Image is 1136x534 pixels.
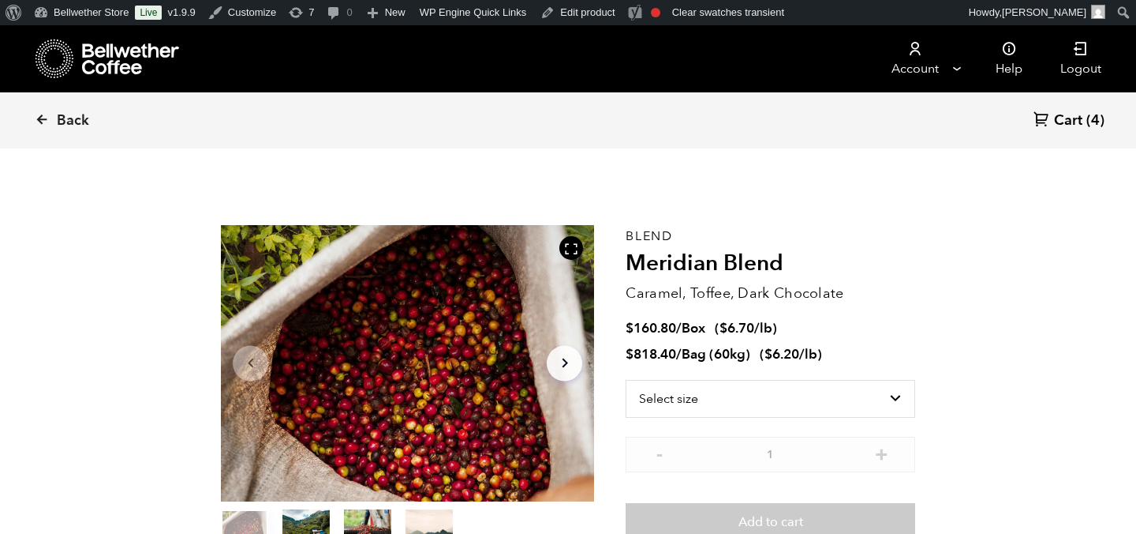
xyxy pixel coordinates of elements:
[1033,111,1104,132] a: Cart (4)
[651,8,660,17] div: Focus keyphrase not set
[676,319,682,337] span: /
[719,319,727,337] span: $
[626,319,633,337] span: $
[57,111,89,130] span: Back
[760,345,822,363] span: ( )
[764,345,799,363] bdi: 6.20
[626,345,676,363] bdi: 818.40
[626,250,915,277] h2: Meridian Blend
[1054,111,1082,130] span: Cart
[872,445,891,461] button: +
[799,345,817,363] span: /lb
[754,319,772,337] span: /lb
[682,319,705,337] span: Box
[764,345,772,363] span: $
[626,345,633,363] span: $
[1002,6,1086,18] span: [PERSON_NAME]
[676,345,682,363] span: /
[682,345,750,363] span: Bag (60kg)
[1086,111,1104,130] span: (4)
[1041,25,1120,92] a: Logout
[626,319,676,337] bdi: 160.80
[866,25,963,92] a: Account
[715,319,777,337] span: ( )
[135,6,162,20] a: Live
[719,319,754,337] bdi: 6.70
[977,25,1041,92] a: Help
[626,283,915,304] p: Caramel, Toffee, Dark Chocolate
[649,445,669,461] button: -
